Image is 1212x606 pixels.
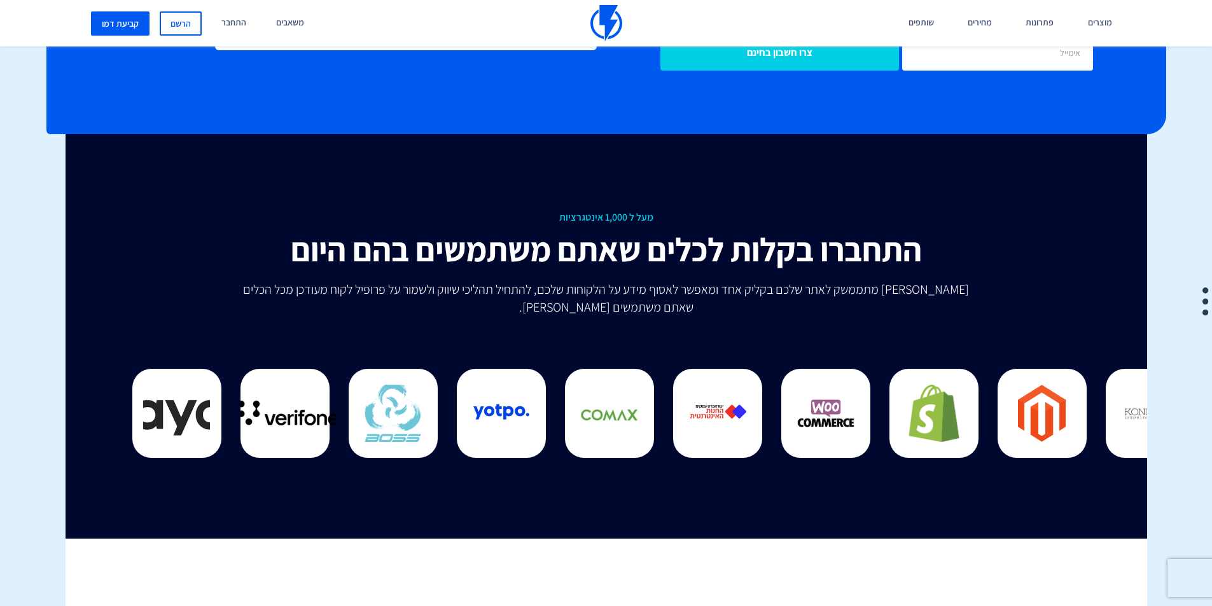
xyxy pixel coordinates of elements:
[902,36,1093,71] input: אימייל
[142,231,1071,268] h2: התחברו בקלות לכלים שאתם משתמשים בהם היום
[91,11,150,36] a: קביעת דמו
[160,11,202,36] a: הרשם
[142,210,1071,225] span: מעל ל 1,000 אינטגרציות
[235,280,978,316] p: [PERSON_NAME] מתממשק לאתר שלכם בקליק אחד ומאפשר לאסוף מידע על הלקוחות שלכם, להתחיל תהליכי שיווק ו...
[660,36,899,71] input: צרו חשבון בחינם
